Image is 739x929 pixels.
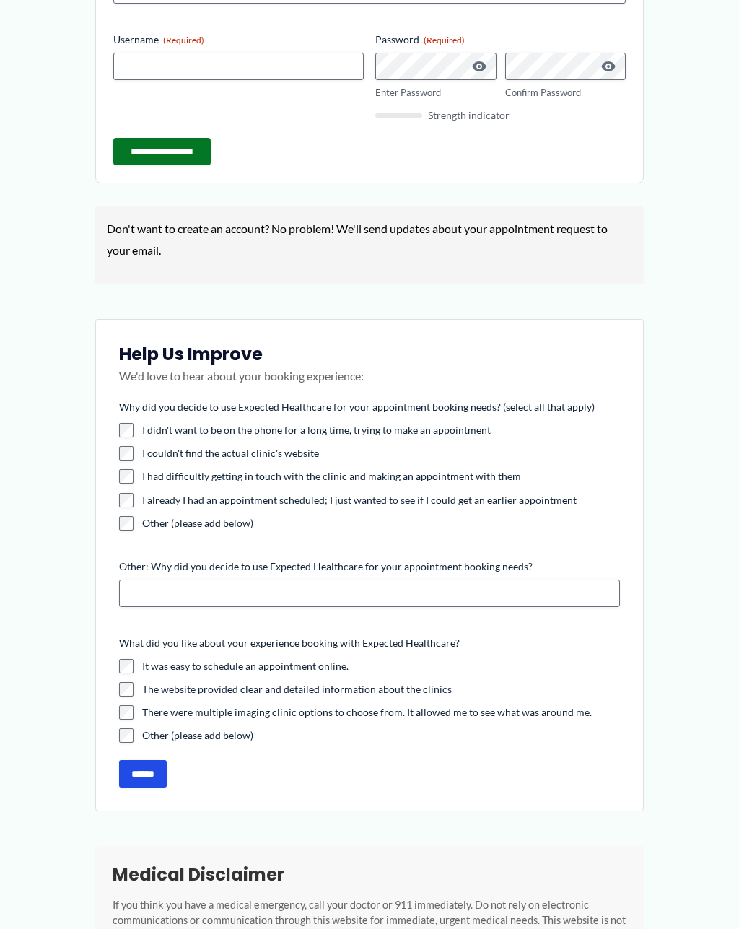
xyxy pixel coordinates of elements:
[113,863,626,886] h2: Medical Disclaimer
[113,32,364,47] label: Username
[600,58,617,75] button: Show Password
[142,659,620,673] label: It was easy to schedule an appointment online.
[375,110,626,121] div: Strength indicator
[119,343,620,365] h3: Help Us Improve
[163,35,204,45] span: (Required)
[471,58,488,75] button: Show Password
[107,218,632,261] p: Don't want to create an account? No problem! We'll send updates about your appointment request to...
[142,446,620,461] label: I couldn't find the actual clinic's website
[375,86,497,100] label: Enter Password
[119,559,620,574] label: Other: Why did you decide to use Expected Healthcare for your appointment booking needs?
[375,32,465,47] legend: Password
[142,728,620,743] label: Other (please add below)
[119,400,595,414] legend: Why did you decide to use Expected Healthcare for your appointment booking needs? (select all tha...
[142,423,620,437] label: I didn't want to be on the phone for a long time, trying to make an appointment
[505,86,626,100] label: Confirm Password
[119,365,620,401] p: We'd love to hear about your booking experience:
[142,516,620,531] label: Other (please add below)
[142,493,620,507] label: I already I had an appointment scheduled; I just wanted to see if I could get an earlier appointment
[142,705,620,720] label: There were multiple imaging clinic options to choose from. It allowed me to see what was around me.
[119,636,460,650] legend: What did you like about your experience booking with Expected Healthcare?
[424,35,465,45] span: (Required)
[142,682,620,697] label: The website provided clear and detailed information about the clinics
[142,469,620,484] label: I had difficultly getting in touch with the clinic and making an appointment with them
